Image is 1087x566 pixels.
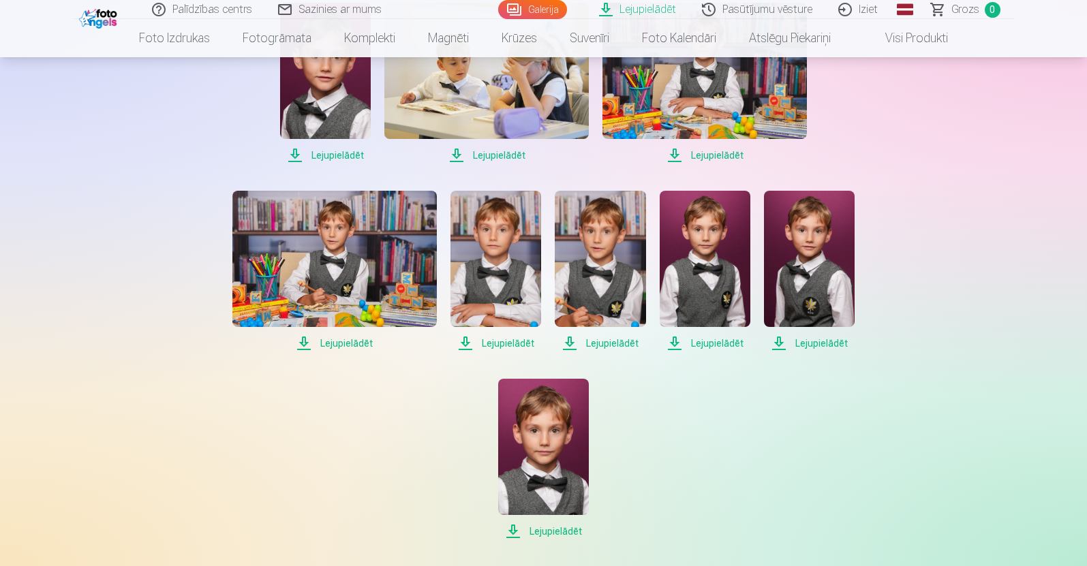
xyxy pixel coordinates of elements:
[985,2,1000,18] span: 0
[384,147,589,163] span: Lejupielādēt
[498,523,589,539] span: Lejupielādēt
[280,3,371,163] a: Lejupielādēt
[555,191,645,351] a: Lejupielādēt
[280,147,371,163] span: Lejupielādēt
[485,19,553,57] a: Krūzes
[498,379,589,539] a: Lejupielādēt
[764,191,855,351] a: Lejupielādēt
[626,19,733,57] a: Foto kalendāri
[412,19,485,57] a: Magnēti
[847,19,964,57] a: Visi produkti
[602,147,807,163] span: Lejupielādēt
[79,5,121,29] img: /fa1
[384,3,589,163] a: Lejupielādēt
[328,19,412,57] a: Komplekti
[123,19,226,57] a: Foto izdrukas
[553,19,626,57] a: Suvenīri
[226,19,328,57] a: Fotogrāmata
[660,335,750,351] span: Lejupielādēt
[450,191,541,351] a: Lejupielādēt
[951,1,979,18] span: Grozs
[733,19,847,57] a: Atslēgu piekariņi
[555,335,645,351] span: Lejupielādēt
[660,191,750,351] a: Lejupielādēt
[450,335,541,351] span: Lejupielādēt
[764,335,855,351] span: Lejupielādēt
[602,3,807,163] a: Lejupielādēt
[232,335,437,351] span: Lejupielādēt
[232,191,437,351] a: Lejupielādēt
